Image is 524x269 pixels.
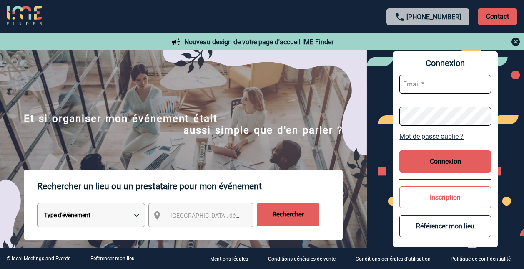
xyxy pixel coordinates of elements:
div: © Ideal Meetings and Events [7,256,70,261]
a: Conditions générales d'utilisation [349,255,444,263]
p: Conditions générales de vente [268,256,336,262]
a: Politique de confidentialité [444,255,524,263]
input: Rechercher [257,203,319,226]
img: call-24-px.png [395,12,405,22]
p: Politique de confidentialité [451,256,511,262]
p: Rechercher un lieu ou un prestataire pour mon événement [37,170,343,203]
span: Connexion [399,58,491,68]
p: Contact [478,8,517,25]
a: Mot de passe oublié ? [399,132,491,140]
a: Mentions légales [203,255,261,263]
span: [GEOGRAPHIC_DATA], département, région... [170,212,286,219]
button: Connexion [399,150,491,173]
a: Référencer mon lieu [90,256,135,261]
button: Inscription [399,186,491,208]
input: Email * [399,75,491,94]
p: Mentions légales [210,256,248,262]
a: Conditions générales de vente [261,255,349,263]
button: Référencer mon lieu [399,215,491,237]
a: [PHONE_NUMBER] [406,13,461,21]
p: Conditions générales d'utilisation [356,256,431,262]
